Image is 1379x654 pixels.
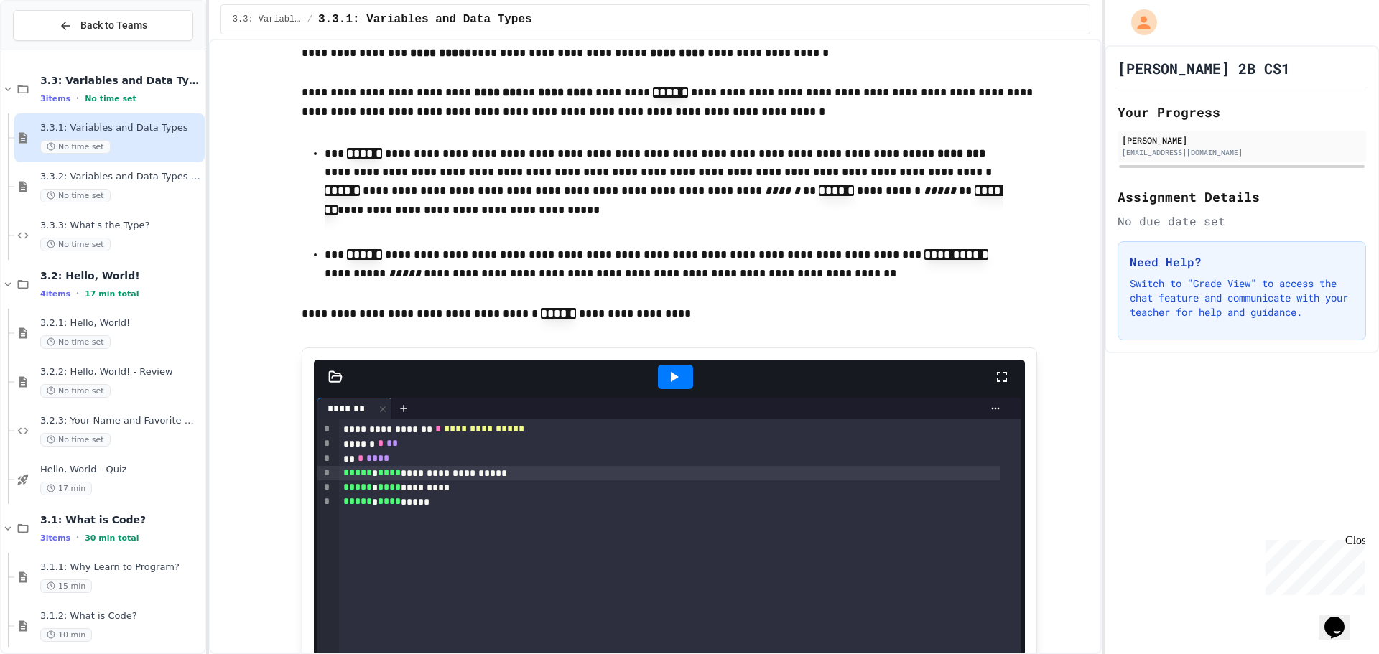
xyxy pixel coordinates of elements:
[40,610,202,622] span: 3.1.2: What is Code?
[40,220,202,232] span: 3.3.3: What's the Type?
[307,14,312,25] span: /
[76,532,79,543] span: •
[40,433,111,447] span: No time set
[40,94,70,103] span: 3 items
[1118,58,1290,78] h1: [PERSON_NAME] 2B CS1
[40,384,111,398] span: No time set
[40,628,92,642] span: 10 min
[40,561,202,574] span: 3.1.1: Why Learn to Program?
[85,289,139,299] span: 17 min total
[1118,212,1366,230] div: No due date set
[40,189,111,202] span: No time set
[85,94,136,103] span: No time set
[1118,102,1366,122] h2: Your Progress
[40,533,70,543] span: 3 items
[1122,147,1362,158] div: [EMAIL_ADDRESS][DOMAIN_NAME]
[1122,134,1362,146] div: [PERSON_NAME]
[40,579,92,593] span: 15 min
[40,335,111,349] span: No time set
[13,10,193,41] button: Back to Teams
[40,171,202,183] span: 3.3.2: Variables and Data Types - Review
[40,269,202,282] span: 3.2: Hello, World!
[40,366,202,378] span: 3.2.2: Hello, World! - Review
[40,415,202,427] span: 3.2.3: Your Name and Favorite Movie
[40,482,92,495] span: 17 min
[40,513,202,526] span: 3.1: What is Code?
[40,74,202,87] span: 3.3: Variables and Data Types
[1118,187,1366,207] h2: Assignment Details
[1130,253,1354,271] h3: Need Help?
[318,11,532,28] span: 3.3.1: Variables and Data Types
[76,93,79,104] span: •
[1319,597,1365,640] iframe: chat widget
[6,6,99,91] div: Chat with us now!Close
[233,14,302,25] span: 3.3: Variables and Data Types
[1130,276,1354,319] p: Switch to "Grade View" to access the chat feature and communicate with your teacher for help and ...
[1116,6,1161,39] div: My Account
[40,122,202,134] span: 3.3.1: Variables and Data Types
[76,288,79,299] span: •
[80,18,147,33] span: Back to Teams
[40,140,111,154] span: No time set
[1260,534,1365,595] iframe: chat widget
[40,317,202,330] span: 3.2.1: Hello, World!
[40,238,111,251] span: No time set
[40,289,70,299] span: 4 items
[40,464,202,476] span: Hello, World - Quiz
[85,533,139,543] span: 30 min total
